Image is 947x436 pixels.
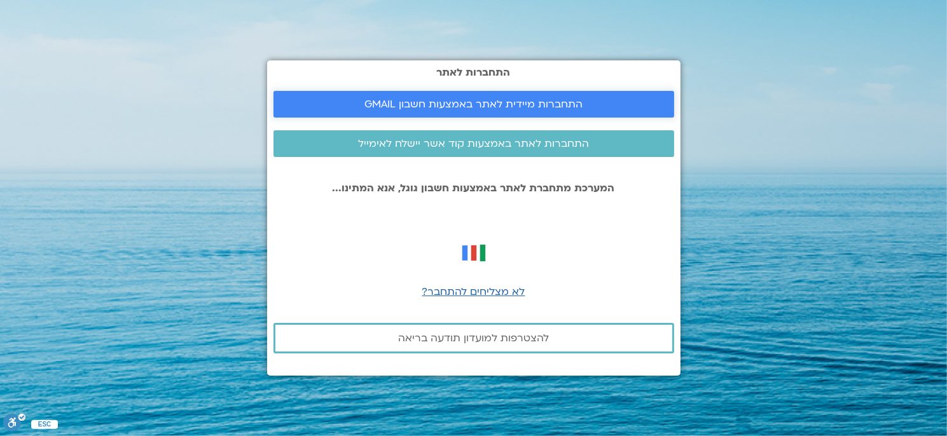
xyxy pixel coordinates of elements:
h2: התחברות לאתר [273,67,674,78]
span: להצטרפות למועדון תודעה בריאה [398,332,549,344]
span: התחברות מיידית לאתר באמצעות חשבון GMAIL [364,99,583,110]
p: המערכת מתחברת לאתר באמצעות חשבון גוגל, אנא המתינו... [273,182,674,194]
span: התחברות לאתר באמצעות קוד אשר יישלח לאימייל [358,138,589,149]
a: לא מצליחים להתחבר? [422,285,525,299]
a: להצטרפות למועדון תודעה בריאה [273,323,674,353]
a: התחברות מיידית לאתר באמצעות חשבון GMAIL [273,91,674,118]
a: התחברות לאתר באמצעות קוד אשר יישלח לאימייל [273,130,674,157]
